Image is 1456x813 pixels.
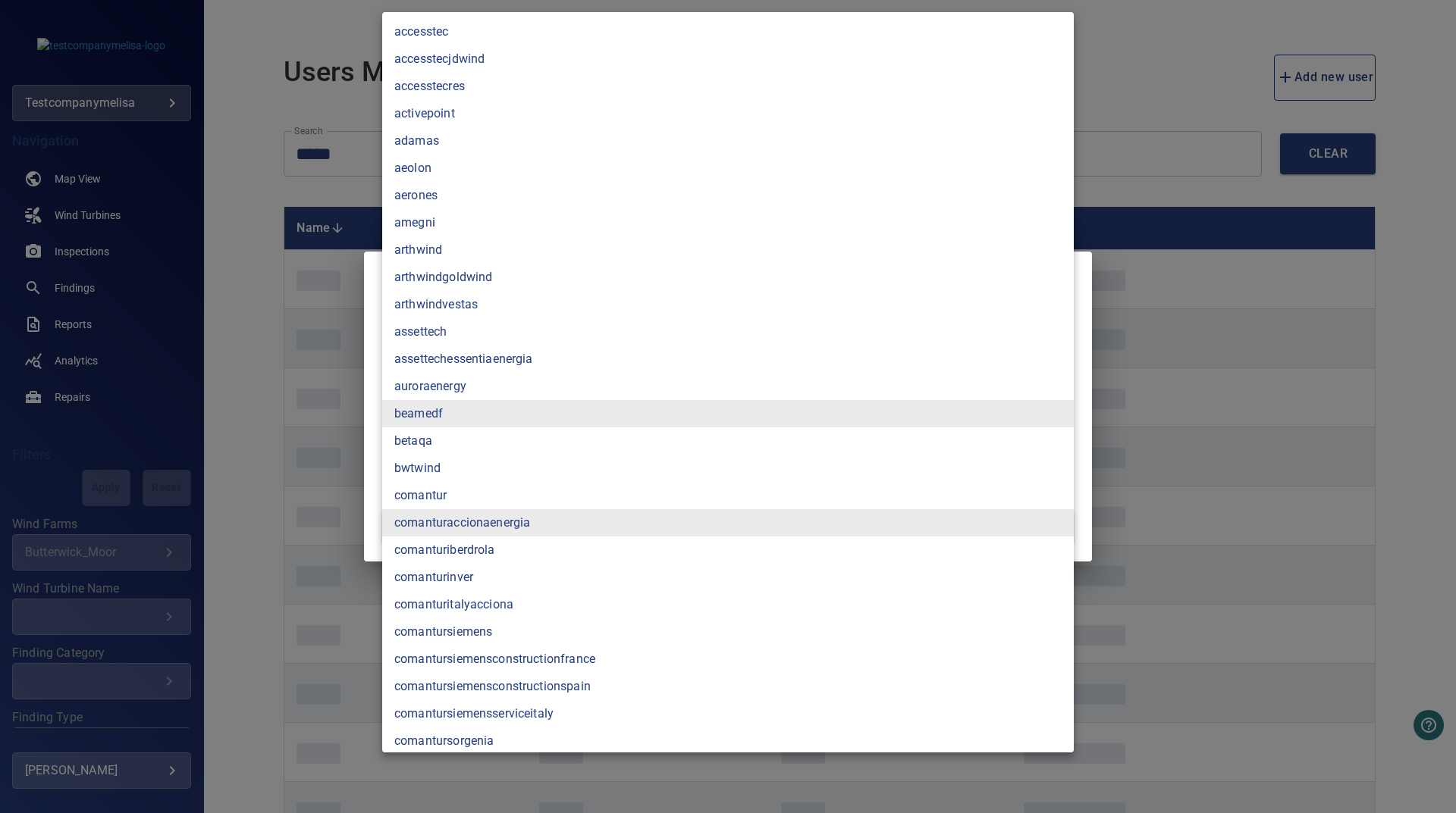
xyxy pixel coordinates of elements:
[382,318,1074,346] li: assettech
[382,673,1074,700] li: comantursiemensconstructionspain
[382,291,1074,318] li: arthwindvestas
[382,209,1074,236] li: amegni
[382,73,1074,100] li: accesstecres
[382,536,1074,564] li: comanturiberdrola
[382,346,1074,373] li: assettechessentiaenergia
[382,482,1074,509] li: comantur
[382,182,1074,209] li: aerones
[382,591,1074,618] li: comanturitalyacciona
[382,236,1074,264] li: arthwind
[382,18,1074,45] li: accesstec
[382,127,1074,155] li: adamas
[382,100,1074,127] li: activepoint
[382,727,1074,755] li: comantursorgenia
[382,264,1074,291] li: arthwindgoldwind
[382,373,1074,400] li: auroraenergy
[382,700,1074,727] li: comantursiemensserviceitaly
[382,45,1074,73] li: accesstecjdwind
[382,509,1074,536] li: comanturaccionaenergia
[382,455,1074,482] li: bwtwind
[382,400,1074,427] li: beamedf
[382,564,1074,591] li: comanturinver
[382,427,1074,455] li: betaqa
[382,646,1074,673] li: comantursiemensconstructionfrance
[382,618,1074,646] li: comantursiemens
[382,155,1074,182] li: aeolon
